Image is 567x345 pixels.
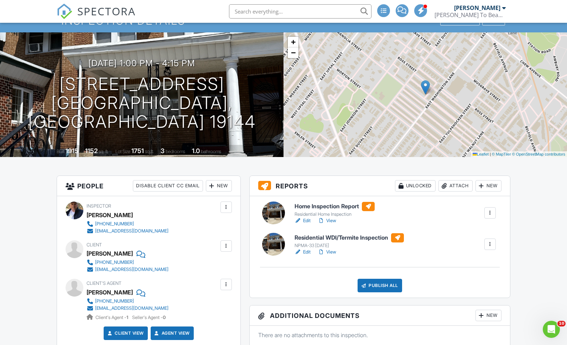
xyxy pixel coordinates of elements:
[473,152,489,156] a: Leaflet
[291,37,296,46] span: +
[295,202,375,211] h6: Home Inspection Report
[87,248,133,259] div: [PERSON_NAME]
[95,260,134,265] div: [PHONE_NUMBER]
[153,330,190,337] a: Agent View
[543,321,560,338] iframe: Intercom live chat
[87,220,168,228] a: [PHONE_NUMBER]
[439,17,482,23] a: Client View
[288,37,298,47] a: Zoom in
[482,16,505,25] div: More
[87,266,168,273] a: [EMAIL_ADDRESS][DOMAIN_NAME]
[492,152,511,156] a: © MapTiler
[11,75,272,131] h1: [STREET_ADDRESS] [GEOGRAPHIC_DATA], [GEOGRAPHIC_DATA] 19144
[358,279,402,292] div: Publish All
[250,305,510,326] h3: Additional Documents
[87,305,168,312] a: [EMAIL_ADDRESS][DOMAIN_NAME]
[295,233,404,242] h6: Residential WDI/Termite Inspection
[85,147,98,155] div: 1152
[192,147,200,155] div: 1.0
[295,202,375,218] a: Home Inspection Report Residential Home Inspection
[435,11,506,19] div: Batten To Beam Inspections, LLC
[57,10,136,25] a: SPECTORA
[95,305,168,311] div: [EMAIL_ADDRESS][DOMAIN_NAME]
[163,315,166,320] strong: 0
[95,221,134,227] div: [PHONE_NUMBER]
[295,233,404,249] a: Residential WDI/Termite Inspection NPMA-33 [DATE]
[206,180,232,192] div: New
[77,4,136,19] span: SPECTORA
[440,16,480,25] div: Client View
[291,48,296,57] span: −
[87,287,133,298] a: [PERSON_NAME]
[87,298,168,305] a: [PHONE_NUMBER]
[87,259,168,266] a: [PHONE_NUMBER]
[258,331,501,339] p: There are no attachments to this inspection.
[250,176,510,196] h3: Reports
[229,4,371,19] input: Search everything...
[145,149,154,154] span: sq.ft.
[161,147,165,155] div: 3
[87,242,102,247] span: Client
[132,315,166,320] span: Seller's Agent -
[295,217,311,224] a: Edit
[557,321,566,326] span: 10
[288,47,298,58] a: Zoom out
[88,58,195,68] h3: [DATE] 1:00 pm - 4:15 pm
[438,180,473,192] div: Attach
[87,281,121,286] span: Client's Agent
[95,228,168,234] div: [EMAIL_ADDRESS][DOMAIN_NAME]
[201,149,221,154] span: bathrooms
[87,203,111,209] span: Inspector
[295,211,375,217] div: Residential Home Inspection
[395,180,436,192] div: Unlocked
[318,217,336,224] a: View
[87,210,133,220] div: [PERSON_NAME]
[115,149,130,154] span: Lot Size
[295,243,404,249] div: NPMA-33 [DATE]
[99,149,109,154] span: sq. ft.
[421,80,430,95] img: Marker
[133,180,203,192] div: Disable Client CC Email
[57,149,64,154] span: Built
[166,149,185,154] span: bedrooms
[106,330,144,337] a: Client View
[95,315,129,320] span: Client's Agent -
[57,176,240,196] h3: People
[95,267,168,272] div: [EMAIL_ADDRESS][DOMAIN_NAME]
[131,147,144,155] div: 1751
[57,4,72,19] img: The Best Home Inspection Software - Spectora
[87,228,168,235] a: [EMAIL_ADDRESS][DOMAIN_NAME]
[490,152,491,156] span: |
[61,14,506,27] h1: Inspection Details
[66,147,78,155] div: 1915
[295,249,311,256] a: Edit
[126,315,128,320] strong: 1
[475,310,501,321] div: New
[318,249,336,256] a: View
[95,298,134,304] div: [PHONE_NUMBER]
[475,180,501,192] div: New
[454,4,500,11] div: [PERSON_NAME]
[512,152,565,156] a: © OpenStreetMap contributors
